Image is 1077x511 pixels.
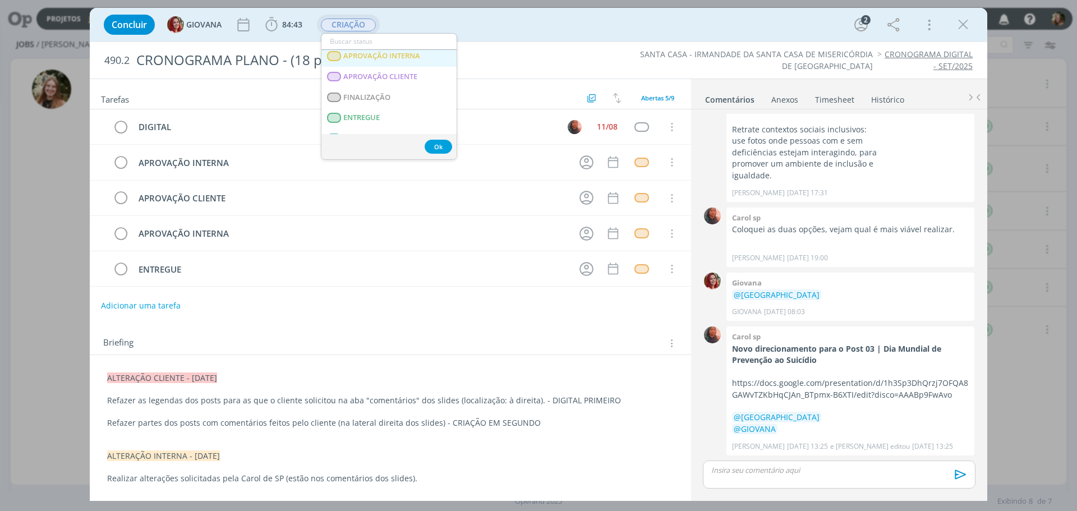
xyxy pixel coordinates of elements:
span: Tarefas [101,91,129,105]
span: e [PERSON_NAME] editou [830,441,910,452]
div: APROVAÇÃO CLIENTE [134,191,569,205]
span: [DATE] 13:25 [787,441,828,452]
p: deficiências estejam interagindo, para [732,147,969,158]
img: C [704,208,721,224]
p: GIOVANA [732,307,762,317]
button: 2 [852,16,870,34]
button: CRIAÇÃO [320,18,376,32]
span: CRIAÇÃO [321,19,376,31]
img: C [568,120,582,134]
div: Anexos [771,94,798,105]
button: C [566,118,583,135]
button: Adicionar uma tarefa [100,296,181,316]
button: GGIOVANA [167,16,222,33]
span: [DATE] 13:25 [912,441,953,452]
p: Retrate contextos sociais inclusivos: [732,124,969,135]
span: [DATE] 08:03 [764,307,805,317]
span: ENTREGUE [343,113,380,122]
img: G [704,273,721,289]
p: [PERSON_NAME] [732,188,785,198]
img: C [704,326,721,343]
span: Abertas 5/9 [641,94,674,102]
a: CRONOGRAMA DIGITAL - SET/2025 [885,49,973,71]
p: https://docs.google.com/presentation/d/1h3Sp3DhQrzj7OFQA8GAWvTZKbHqCJAn_BTpmx-B6XTI/edit?disco=AA... [732,378,969,400]
span: @[GEOGRAPHIC_DATA] [734,412,820,422]
ul: CRIAÇÃO [321,33,457,160]
span: ALTERAÇÃO CLIENTE - [DATE] [107,372,217,383]
div: ENTREGUE [134,263,569,277]
a: Histórico [871,89,905,105]
span: APROVAÇÃO CLIENTE [343,72,417,81]
div: CRONOGRAMA PLANO - (18 peças) [132,47,606,74]
p: use fotos onde pessoas com e sem [732,135,969,146]
span: 490.2 [104,54,130,67]
b: Carol sp [732,213,761,223]
span: @[GEOGRAPHIC_DATA] [734,289,820,300]
button: Ok [425,140,452,154]
p: Realizar alterações solicitadas pela Carol de SP (estão nos comentários dos slides). [107,473,674,484]
p: Refazer as legendas dos posts para as que o cliente solicitou na aba "comentários" dos slides (lo... [107,395,674,406]
p: promover um ambiente de inclusão e [732,158,969,169]
span: TEMPLATE [343,134,379,143]
div: APROVAÇÃO INTERNA [134,227,569,241]
p: igualdade. [732,170,969,181]
b: Giovana [732,278,762,288]
p: [PERSON_NAME] [732,253,785,263]
span: Concluir [112,20,147,29]
p: Refazer partes dos posts com comentários feitos pelo cliente (na lateral direita dos slides) - CR... [107,417,674,429]
span: APROVAÇÃO INTERNA [343,52,420,61]
div: 11/08 [597,123,618,131]
div: 2 [861,15,871,25]
p: [PERSON_NAME] [732,441,785,452]
div: DIGITAL [134,120,557,134]
span: @GIOVANA [734,423,776,434]
span: FINALIZAÇÃO [343,93,390,102]
b: Carol sp [732,332,761,342]
a: SANTA CASA - IRMANDADE DA SANTA CASA DE MISERICÓRDIA DE [GEOGRAPHIC_DATA] [640,49,873,71]
a: Comentários [705,89,755,105]
button: 84:43 [263,16,305,34]
button: Concluir [104,15,155,35]
p: Coloquei as duas opções, vejam qual é mais viável realizar. [732,224,969,235]
div: dialog [90,8,987,501]
span: [DATE] 19:00 [787,253,828,263]
span: 84:43 [282,19,302,30]
span: GIOVANA [186,21,222,29]
span: ALTERAÇÃO INTERNA - [DATE] [107,450,220,461]
img: G [167,16,184,33]
span: Briefing [103,336,134,351]
strong: Novo direcionamento para o Post 03 | Dia Mundial de Prevenção ao Suicídio [732,343,941,365]
input: Buscar status [321,34,457,49]
span: [DATE] 17:31 [787,188,828,198]
a: Timesheet [814,89,855,105]
img: arrow-down-up.svg [613,93,621,103]
div: APROVAÇÃO INTERNA [134,156,569,170]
